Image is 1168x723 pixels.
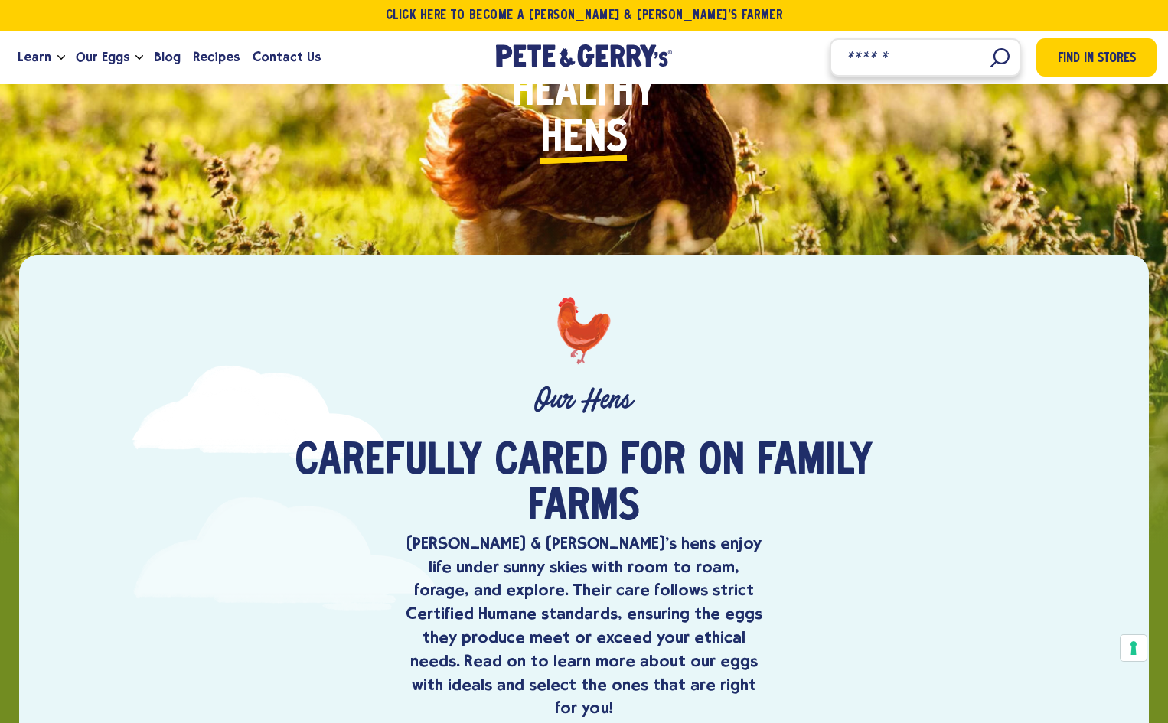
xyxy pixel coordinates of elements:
a: Contact Us [246,37,327,78]
p: Our Hens [113,383,1055,416]
span: Contact Us [253,47,321,67]
input: Search [830,38,1021,77]
a: Our Eggs [70,37,135,78]
span: Healthy [512,70,656,116]
span: cared [494,439,608,485]
a: Blog [148,37,187,78]
span: Find in Stores [1058,49,1136,70]
p: [PERSON_NAME] & [PERSON_NAME]'s hens enjoy life under sunny skies with room to roam, forage, and ... [400,532,768,720]
span: family [757,439,873,485]
span: Carefully [295,439,482,485]
span: Our Eggs [76,47,129,67]
button: Open the dropdown menu for Our Eggs [135,55,143,60]
span: farms [527,485,640,531]
a: Learn [11,37,57,78]
span: Learn [18,47,51,67]
span: on [698,439,745,485]
a: Recipes [187,37,246,78]
button: Your consent preferences for tracking technologies [1121,635,1147,661]
span: Recipes [193,47,240,67]
a: Find in Stores [1036,38,1157,77]
span: Blog [154,47,181,67]
button: Open the dropdown menu for Learn [57,55,65,60]
span: for [620,439,686,485]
